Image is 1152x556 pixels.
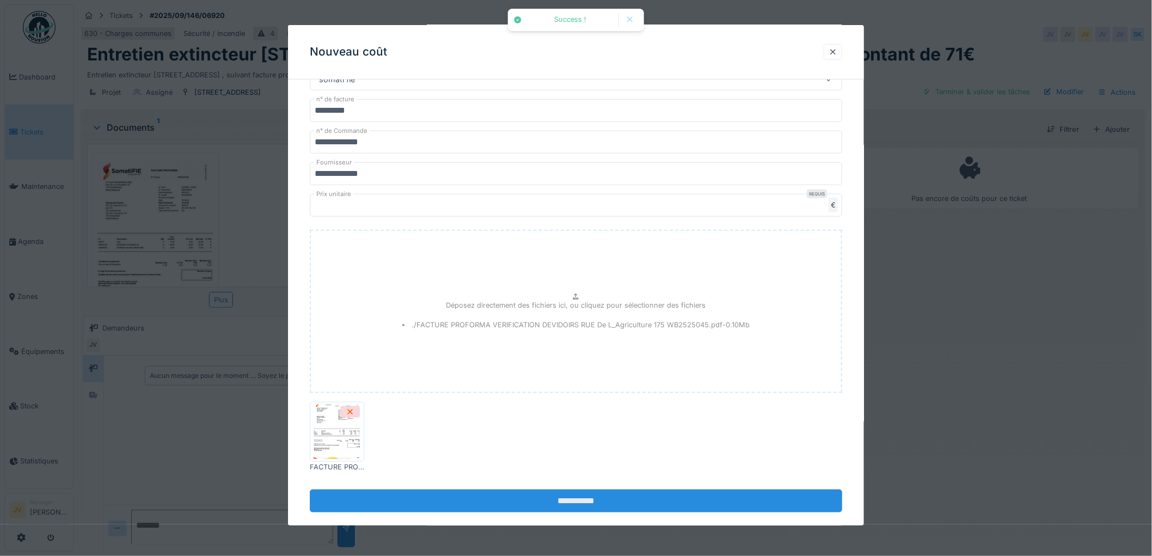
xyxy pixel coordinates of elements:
[829,198,838,212] div: €
[314,190,353,199] label: Prix unitaire
[312,405,361,459] img: aepqqo01arg3o2zda1tka72nap1x
[314,95,357,104] label: n° de facture
[310,45,387,59] h3: Nouveau coût
[402,320,750,330] li: ./FACTURE PROFORMA VERIFICATION DEVIDOIRS RUE De L_Agriculture 175 WB2525045.pdf - 0.10 Mb
[446,300,706,310] p: Déposez directement des fichiers ici, ou cliquez pour sélectionner des fichiers
[528,15,613,25] div: Success !
[315,74,359,85] div: somati fie
[314,158,354,167] label: Fournisseur
[310,462,364,472] div: FACTURE PROFORMA VERIFICATION DEVIDOIRS RUE De L_Agriculture 175 WB2525045.pdf
[314,126,370,136] label: n° de Commande
[807,190,827,198] div: Requis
